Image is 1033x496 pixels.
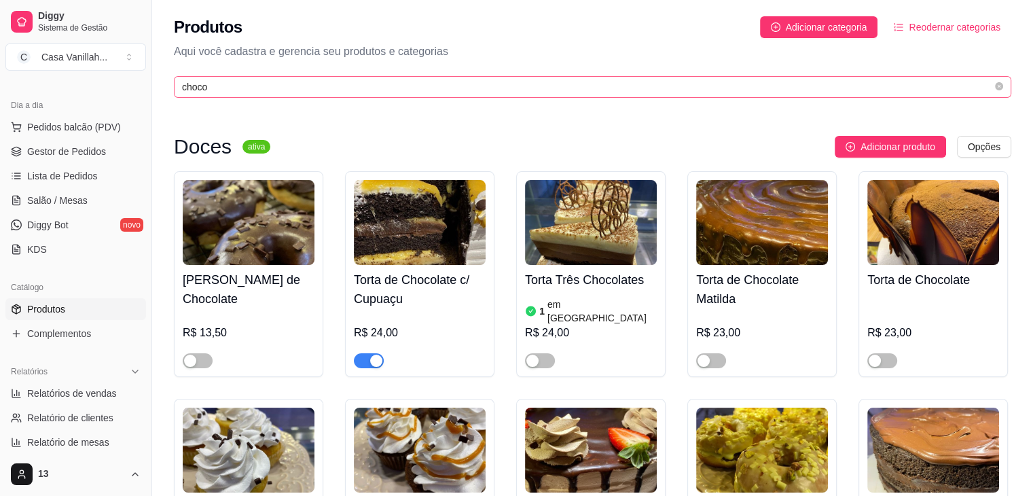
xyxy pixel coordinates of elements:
button: Reodernar categorias [883,16,1011,38]
div: Catálogo [5,277,146,298]
a: Diggy Botnovo [5,214,146,236]
span: Gestor de Pedidos [27,145,106,158]
span: 13 [38,468,124,480]
h4: Torta Três Chocolates [525,270,657,289]
span: Salão / Mesas [27,194,88,207]
img: product-image [696,408,828,493]
sup: ativa [242,140,270,154]
span: Complementos [27,327,91,340]
a: Complementos [5,323,146,344]
span: Pedidos balcão (PDV) [27,120,121,134]
input: Buscar por nome ou código do produto [182,79,992,94]
button: Opções [957,136,1011,158]
img: product-image [696,180,828,265]
div: R$ 23,00 [696,325,828,341]
a: DiggySistema de Gestão [5,5,146,38]
div: R$ 24,00 [525,325,657,341]
span: Relatórios [11,366,48,377]
button: Adicionar categoria [760,16,878,38]
span: plus-circle [771,22,780,32]
a: Salão / Mesas [5,190,146,211]
img: product-image [867,408,999,493]
span: Adicionar categoria [786,20,867,35]
img: product-image [525,408,657,493]
a: Gestor de Pedidos [5,141,146,162]
a: Lista de Pedidos [5,165,146,187]
div: R$ 23,00 [867,325,999,341]
p: Aqui você cadastra e gerencia seu produtos e categorias [174,43,1011,60]
span: Relatórios de vendas [27,387,117,400]
h4: Torta de Chocolate c/ Cupuaçu [354,270,486,308]
a: Relatório de mesas [5,431,146,453]
img: product-image [354,408,486,493]
span: Reodernar categorias [909,20,1000,35]
h4: Torta de Chocolate [867,270,999,289]
button: Select a team [5,43,146,71]
a: Relatório de clientes [5,407,146,429]
h4: Torta de Chocolate Matilda [696,270,828,308]
button: Adicionar produto [835,136,946,158]
span: Sistema de Gestão [38,22,141,33]
img: product-image [183,408,314,493]
button: Pedidos balcão (PDV) [5,116,146,138]
span: Diggy [38,10,141,22]
h4: [PERSON_NAME] de Chocolate [183,270,314,308]
span: Produtos [27,302,65,316]
span: plus-circle [846,142,855,152]
span: close-circle [995,82,1003,90]
span: close-circle [995,81,1003,94]
img: product-image [183,180,314,265]
div: R$ 24,00 [354,325,486,341]
img: product-image [867,180,999,265]
span: ordered-list [894,22,903,32]
span: KDS [27,243,47,256]
h3: Doces [174,139,232,155]
div: R$ 13,50 [183,325,314,341]
article: 1 [539,304,545,318]
span: Lista de Pedidos [27,169,98,183]
span: Relatório de mesas [27,436,109,449]
span: Opções [968,139,1000,154]
span: C [17,50,31,64]
a: Produtos [5,298,146,320]
a: KDS [5,238,146,260]
button: 13 [5,458,146,491]
h2: Produtos [174,16,242,38]
span: Diggy Bot [27,218,69,232]
span: Relatório de clientes [27,411,113,425]
span: Adicionar produto [860,139,935,154]
div: Casa Vanillah ... [41,50,107,64]
a: Relatórios de vendas [5,383,146,404]
article: em [GEOGRAPHIC_DATA] [547,298,657,325]
img: product-image [525,180,657,265]
div: Dia a dia [5,94,146,116]
img: product-image [354,180,486,265]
